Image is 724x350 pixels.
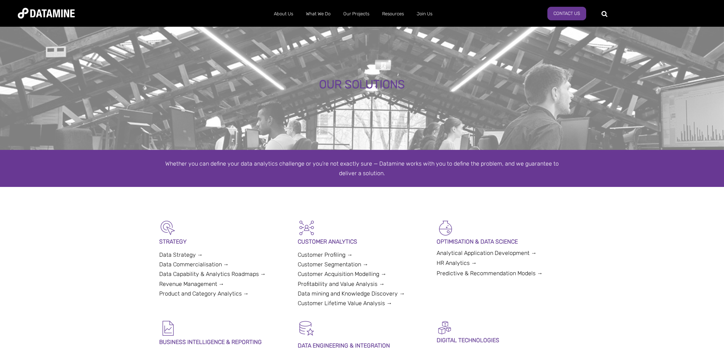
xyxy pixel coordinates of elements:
[337,5,376,23] a: Our Projects
[437,260,477,266] a: HR Analytics →
[159,319,177,337] img: BI & Reporting
[298,319,316,337] img: Data Hygiene
[18,8,75,19] img: Datamine
[410,5,439,23] a: Join Us
[159,337,288,347] p: BUSINESS INTELLIGENCE & REPORTING
[159,271,266,277] a: Data Capability & Analytics Roadmaps →
[298,290,405,297] a: Data mining and Knowledge Discovery →
[298,300,392,307] a: Customer Lifetime Value Analysis →
[159,261,229,268] a: Data Commercialisation →
[437,270,543,277] a: Predictive & Recommendation Models →
[159,281,224,287] a: Revenue Management →
[547,7,586,20] a: Contact Us
[437,319,453,335] img: Digital Activation
[437,335,565,345] p: DIGITAL TECHNOLOGIES
[159,290,249,297] a: Product and Category Analytics →
[300,5,337,23] a: What We Do
[82,78,642,91] div: OUR SOLUTIONS
[159,251,203,258] a: Data Strategy →
[159,237,288,246] p: STRATEGY
[437,250,537,256] a: Analytical Application Development →
[267,5,300,23] a: About Us
[159,159,565,178] div: Whether you can define your data analytics challenge or you’re not exactly sure — Datamine works ...
[298,261,368,268] a: Customer Segmentation →
[298,271,386,277] a: Customer Acquisition Modelling →
[437,219,454,237] img: Optimisation & Data Science
[376,5,410,23] a: Resources
[159,219,177,237] img: Strategy-1
[298,281,385,287] a: Profitability and Value Analysis →
[437,237,565,246] p: OPTIMISATION & DATA SCIENCE
[298,219,316,237] img: Customer Analytics
[298,237,426,246] p: CUSTOMER ANALYTICS
[298,251,353,258] a: Customer Profiling →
